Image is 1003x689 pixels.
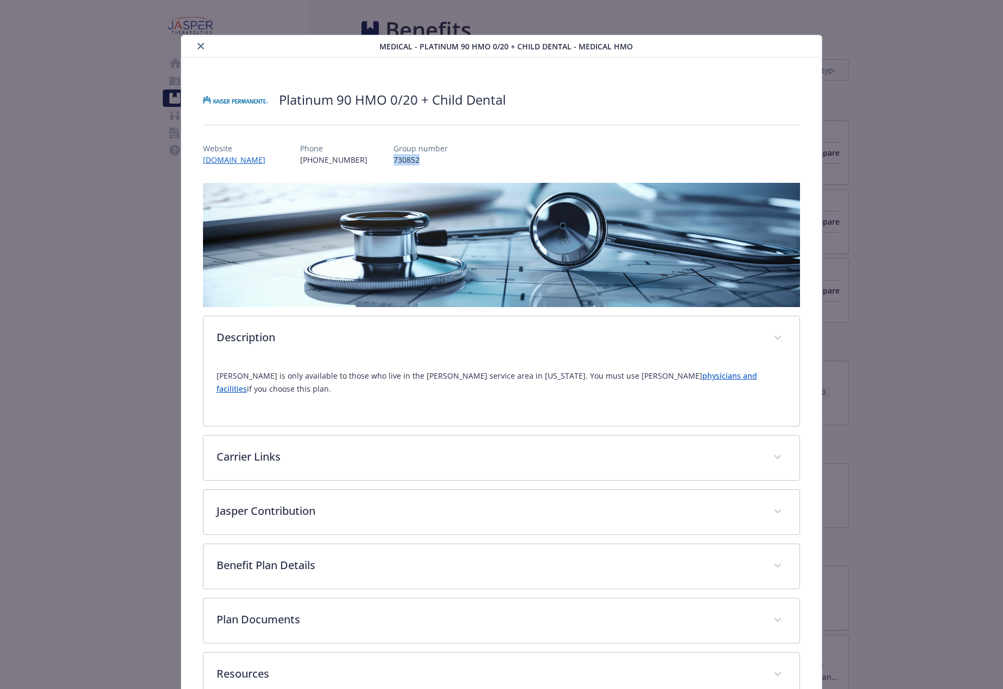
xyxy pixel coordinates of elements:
span: Medical - Platinum 90 HMO 0/20 + Child Dental - Medical HMO [379,41,633,52]
p: Jasper Contribution [217,503,761,519]
button: close [194,40,207,53]
img: Kaiser Permanente Insurance Company [203,84,268,116]
img: banner [203,183,801,307]
div: Jasper Contribution [204,490,800,534]
p: Website [203,143,274,154]
div: Description [204,316,800,361]
p: Group number [393,143,448,154]
div: Benefit Plan Details [204,544,800,589]
p: 730852 [393,154,448,165]
p: Resources [217,666,761,682]
p: Description [217,329,761,346]
p: Plan Documents [217,611,761,628]
p: Benefit Plan Details [217,557,761,573]
div: Description [204,361,800,426]
p: Phone [300,143,367,154]
div: Plan Documents [204,598,800,643]
div: Carrier Links [204,436,800,480]
p: [PERSON_NAME] is only available to those who live in the [PERSON_NAME] service area in [US_STATE]... [217,369,787,395]
p: [PHONE_NUMBER] [300,154,367,165]
a: [DOMAIN_NAME] [203,155,274,165]
h2: Platinum 90 HMO 0/20 + Child Dental [279,91,506,109]
p: Carrier Links [217,449,761,465]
